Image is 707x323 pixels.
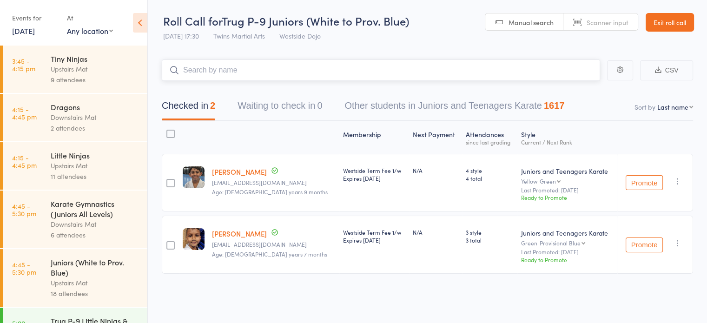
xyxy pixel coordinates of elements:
[3,142,147,190] a: 4:15 -4:45 pmLittle NinjasUpstairs Mat11 attendees
[212,241,336,248] small: kendra062010@live.com
[343,236,405,244] div: Expires [DATE]
[413,228,458,236] div: N/A
[3,94,147,141] a: 4:15 -4:45 pmDragonsDownstairs Mat2 attendees
[51,112,139,123] div: Downstairs Mat
[210,100,215,111] div: 2
[51,257,139,277] div: Juniors (White to Prov. Blue)
[344,96,564,120] button: Other students in Juniors and Teenagers Karate1617
[67,10,113,26] div: At
[67,26,113,36] div: Any location
[12,261,36,276] time: 4:45 - 5:30 pm
[3,191,147,248] a: 4:45 -5:30 pmKarate Gymnastics (Juniors All Levels)Downstairs Mat6 attendees
[3,46,147,93] a: 3:45 -4:15 pmTiny NinjasUpstairs Mat9 attendees
[413,166,458,174] div: N/A
[51,219,139,230] div: Downstairs Mat
[521,187,614,193] small: Last Promoted: [DATE]
[51,53,139,64] div: Tiny Ninjas
[213,31,265,40] span: Twins Martial Arts
[517,125,618,150] div: Style
[587,18,628,27] span: Scanner input
[640,60,693,80] button: CSV
[51,102,139,112] div: Dragons
[521,193,614,201] div: Ready to Promote
[51,150,139,160] div: Little Ninjas
[162,96,215,120] button: Checked in2
[51,198,139,219] div: Karate Gymnastics (Juniors All Levels)
[544,100,565,111] div: 1617
[521,139,614,145] div: Current / Next Rank
[3,249,147,307] a: 4:45 -5:30 pmJuniors (White to Prov. Blue)Upstairs Mat18 attendees
[51,123,139,133] div: 2 attendees
[462,125,517,150] div: Atten­dances
[12,57,35,72] time: 3:45 - 4:15 pm
[626,175,663,190] button: Promote
[163,31,199,40] span: [DATE] 17:30
[212,179,336,186] small: akhileshgoswami@gmail.com
[51,160,139,171] div: Upstairs Mat
[162,59,600,81] input: Search by name
[657,102,688,112] div: Last name
[521,249,614,255] small: Last Promoted: [DATE]
[466,166,514,174] span: 4 style
[466,174,514,182] span: 4 total
[212,167,267,177] a: [PERSON_NAME]
[12,202,36,217] time: 4:45 - 5:30 pm
[183,166,205,188] img: image1740785354.png
[163,13,222,28] span: Roll Call for
[343,174,405,182] div: Expires [DATE]
[343,228,405,244] div: Westside Term Fee 1/w
[343,166,405,182] div: Westside Term Fee 1/w
[521,166,614,176] div: Juniors and Teenagers Karate
[339,125,409,150] div: Membership
[279,31,321,40] span: Westside Dojo
[212,250,327,258] span: Age: [DEMOGRAPHIC_DATA] years 7 months
[646,13,694,32] a: Exit roll call
[51,277,139,288] div: Upstairs Mat
[634,102,655,112] label: Sort by
[521,240,614,246] div: Green
[317,100,322,111] div: 0
[521,228,614,237] div: Juniors and Teenagers Karate
[466,236,514,244] span: 3 total
[51,64,139,74] div: Upstairs Mat
[212,188,328,196] span: Age: [DEMOGRAPHIC_DATA] years 9 months
[540,178,556,184] div: Green
[509,18,554,27] span: Manual search
[521,178,614,184] div: Yellow
[12,10,58,26] div: Events for
[521,256,614,264] div: Ready to Promote
[466,228,514,236] span: 3 style
[12,26,35,36] a: [DATE]
[51,230,139,240] div: 6 attendees
[409,125,462,150] div: Next Payment
[183,228,205,250] img: image1717573053.png
[12,154,37,169] time: 4:15 - 4:45 pm
[626,237,663,252] button: Promote
[51,171,139,182] div: 11 attendees
[238,96,322,120] button: Waiting to check in0
[222,13,409,28] span: Trug P-9 Juniors (White to Prov. Blue)
[540,240,581,246] div: Provisional Blue
[51,288,139,299] div: 18 attendees
[466,139,514,145] div: since last grading
[212,229,267,238] a: [PERSON_NAME]
[12,105,37,120] time: 4:15 - 4:45 pm
[51,74,139,85] div: 9 attendees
